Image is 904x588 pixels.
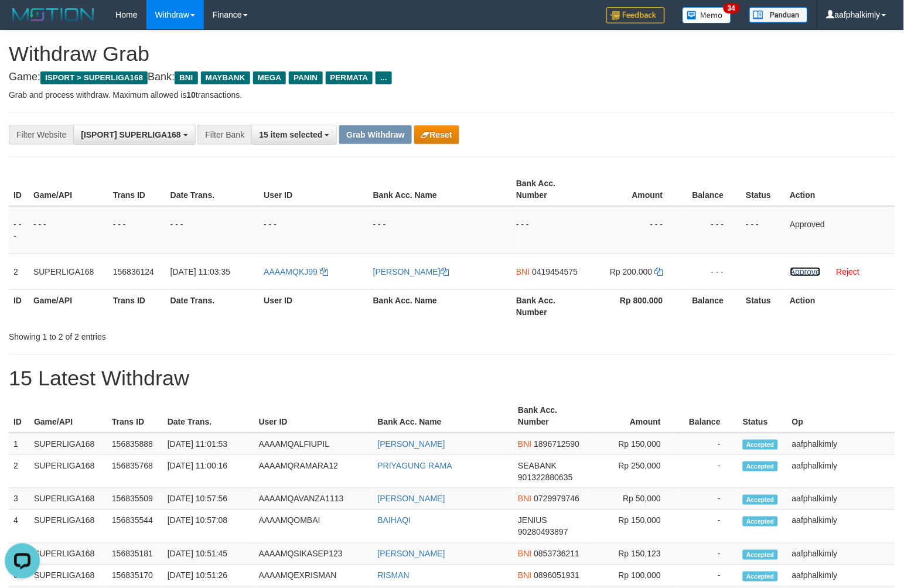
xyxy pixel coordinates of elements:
span: BNI [518,571,531,580]
td: AAAAMQOMBAI [254,510,373,543]
th: Balance [681,173,742,206]
td: - - - [29,206,108,254]
td: [DATE] 10:51:26 [163,565,254,587]
td: AAAAMQEXRISMAN [254,565,373,587]
img: MOTION_logo.png [9,6,98,23]
span: BNI [518,494,531,504]
h1: Withdraw Grab [9,42,895,66]
span: [DATE] 11:03:35 [170,267,230,276]
td: - [678,488,738,510]
span: Copy 901322880635 to clipboard [518,473,572,482]
span: ... [376,71,391,84]
td: Approved [786,206,896,254]
td: SUPERLIGA168 [29,254,108,289]
td: aafphalkimly [787,433,895,455]
td: - - - [108,206,166,254]
td: - - - [511,206,589,254]
td: 3 [9,488,29,510]
th: Amount [589,399,678,433]
td: AAAAMQRAMARA12 [254,455,373,488]
th: Status [738,399,787,433]
div: Filter Bank [197,125,251,145]
th: Action [786,173,896,206]
th: ID [9,289,29,323]
th: Date Trans. [166,173,260,206]
a: [PERSON_NAME] [378,549,445,559]
th: Bank Acc. Name [373,399,514,433]
th: Balance [681,289,742,323]
a: PRIYAGUNG RAMA [378,461,452,470]
th: User ID [254,399,373,433]
button: 15 item selected [251,125,337,145]
th: Bank Acc. Number [513,399,589,433]
a: BAIHAQI [378,516,411,525]
th: Rp 800.000 [589,289,681,323]
td: Rp 150,000 [589,510,678,543]
img: panduan.png [749,7,808,23]
td: - - - [681,206,742,254]
td: - - - [681,254,742,289]
p: Grab and process withdraw. Maximum allowed is transactions. [9,89,895,101]
span: Accepted [743,495,778,505]
td: 156835181 [107,543,163,565]
div: Filter Website [9,125,73,145]
span: ISPORT > SUPERLIGA168 [40,71,148,84]
button: Open LiveChat chat widget [5,5,40,40]
th: Bank Acc. Number [511,289,589,323]
span: BNI [516,267,530,276]
td: [DATE] 11:01:53 [163,433,254,455]
td: Rp 100,000 [589,565,678,587]
td: AAAAMQALFIUPIL [254,433,373,455]
span: BNI [175,71,197,84]
td: 1 [9,433,29,455]
th: Bank Acc. Name [369,173,511,206]
button: [ISPORT] SUPERLIGA168 [73,125,195,145]
th: Status [742,173,786,206]
td: aafphalkimly [787,488,895,510]
td: 156835544 [107,510,163,543]
span: [ISPORT] SUPERLIGA168 [81,130,180,139]
th: Amount [589,173,681,206]
th: Trans ID [108,289,166,323]
span: Copy 0419454575 to clipboard [532,267,578,276]
th: ID [9,399,29,433]
td: SUPERLIGA168 [29,433,107,455]
td: - [678,565,738,587]
th: Balance [678,399,738,433]
td: 156835888 [107,433,163,455]
td: - - - [369,206,511,254]
td: [DATE] 11:00:16 [163,455,254,488]
span: MEGA [253,71,286,84]
a: [PERSON_NAME] [378,439,445,449]
td: 156835509 [107,488,163,510]
span: Copy 90280493897 to clipboard [518,528,568,537]
td: [DATE] 10:51:45 [163,543,254,565]
th: Game/API [29,289,108,323]
a: AAAAMQKJ99 [264,267,328,276]
td: AAAAMQAVANZA1113 [254,488,373,510]
td: [DATE] 10:57:56 [163,488,254,510]
span: SEABANK [518,461,557,470]
span: Accepted [743,572,778,582]
td: AAAAMQSIKASEP123 [254,543,373,565]
td: Rp 150,123 [589,543,678,565]
span: JENIUS [518,516,547,525]
th: Bank Acc. Number [511,173,589,206]
td: 156835768 [107,455,163,488]
span: BNI [518,549,531,559]
span: Accepted [743,461,778,471]
th: ID [9,173,29,206]
th: Game/API [29,173,108,206]
strong: 10 [186,90,196,100]
td: aafphalkimly [787,510,895,543]
td: - - - [9,206,29,254]
td: SUPERLIGA168 [29,488,107,510]
th: Status [742,289,786,323]
td: - - - [166,206,260,254]
div: Showing 1 to 2 of 2 entries [9,326,368,343]
td: SUPERLIGA168 [29,543,107,565]
td: SUPERLIGA168 [29,455,107,488]
td: 156835170 [107,565,163,587]
span: Rp 200.000 [610,267,652,276]
th: User ID [259,289,369,323]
